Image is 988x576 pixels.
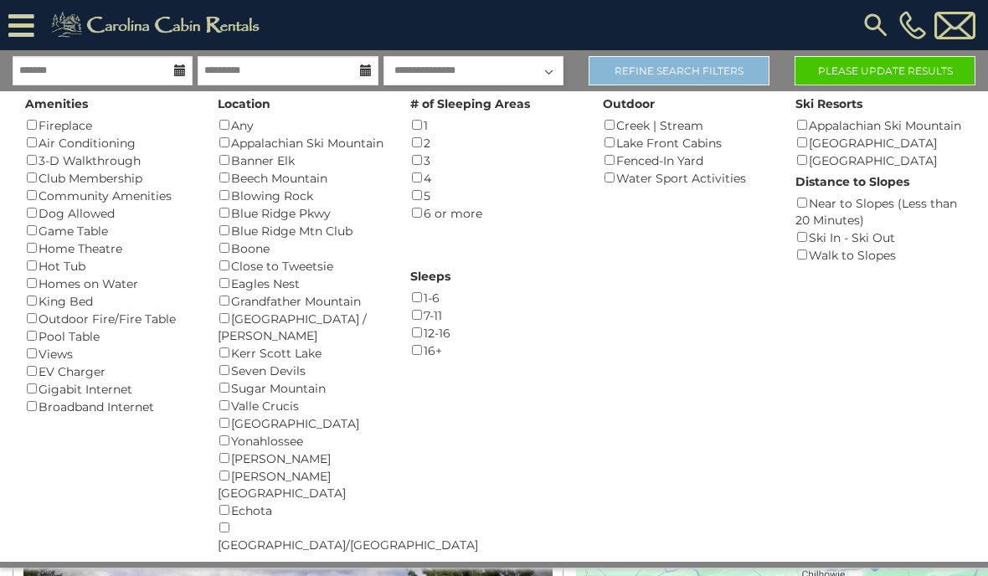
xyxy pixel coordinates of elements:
div: Boone [218,239,385,257]
div: Yonahlossee [218,432,385,450]
div: Community Amenities [25,187,193,204]
div: 5 [410,187,578,204]
img: Khaki-logo.png [43,8,274,42]
label: # of Sleeping Areas [410,95,530,112]
div: 4 [410,169,578,187]
label: Distance to Slopes [795,173,909,190]
div: Pool Table [25,327,193,345]
div: Broadband Internet [25,398,193,415]
div: [GEOGRAPHIC_DATA] [795,134,963,152]
div: Valle Crucis [218,397,385,414]
div: Sugar Mountain [218,379,385,397]
div: Appalachian Ski Mountain [795,116,963,134]
div: Homes on Water [25,275,193,292]
a: Refine Search Filters [589,56,769,85]
label: Amenities [25,95,88,112]
div: Gigabit Internet [25,380,193,398]
div: Club Membership [25,169,193,187]
div: Air Conditioning [25,134,193,152]
div: Home Theatre [25,239,193,257]
label: Outdoor [603,95,655,112]
div: King Bed [25,292,193,310]
div: [GEOGRAPHIC_DATA] [218,414,385,432]
div: Appalachian Ski Mountain [218,134,385,152]
div: [GEOGRAPHIC_DATA]/[GEOGRAPHIC_DATA] [218,519,385,553]
div: Views [25,345,193,363]
div: Lake Front Cabins [603,134,770,152]
div: Blowing Rock [218,187,385,204]
div: Echota [218,501,385,519]
label: Sleeps [410,268,450,285]
div: Hot Tub [25,257,193,275]
div: Dog Allowed [25,204,193,222]
div: [GEOGRAPHIC_DATA] [795,152,963,169]
div: Beech Mountain [218,169,385,187]
div: Ski In - Ski Out [795,229,963,246]
div: 12-16 [410,324,578,342]
div: Near to Slopes (Less than 20 Minutes) [795,194,963,229]
div: 1 [410,116,578,134]
a: [PHONE_NUMBER] [895,11,930,39]
div: Banner Elk [218,152,385,169]
div: [PERSON_NAME] [218,450,385,467]
div: Seven Devils [218,362,385,379]
div: Fenced-In Yard [603,152,770,169]
div: 1-6 [410,289,578,306]
div: Close to Tweetsie [218,257,385,275]
div: Outdoor Fire/Fire Table [25,310,193,327]
label: Ski Resorts [795,95,862,112]
div: 3-D Walkthrough [25,152,193,169]
div: 6 or more [410,204,578,222]
div: Any [218,116,385,134]
div: 7-11 [410,306,578,324]
div: Kerr Scott Lake [218,344,385,362]
div: [GEOGRAPHIC_DATA] / [PERSON_NAME] [218,310,385,344]
div: 16+ [410,342,578,359]
div: Grandfather Mountain [218,292,385,310]
div: Blue Ridge Pkwy [218,204,385,222]
button: Please Update Results [795,56,975,85]
div: Fireplace [25,116,193,134]
div: Walk to Slopes [795,246,963,264]
div: 3 [410,152,578,169]
div: EV Charger [25,363,193,380]
div: Water Sport Activities [603,169,770,187]
div: [PERSON_NAME][GEOGRAPHIC_DATA] [218,467,385,501]
label: Location [218,95,270,112]
div: Game Table [25,222,193,239]
div: Creek | Stream [603,116,770,134]
img: search-regular.svg [861,10,891,40]
div: Blue Ridge Mtn Club [218,222,385,239]
div: 2 [410,134,578,152]
div: Eagles Nest [218,275,385,292]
